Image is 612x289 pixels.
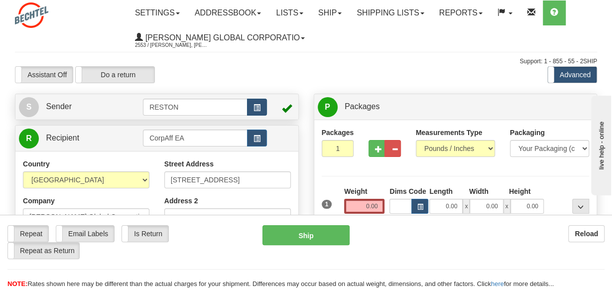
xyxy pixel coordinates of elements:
input: Sender Id [143,99,247,116]
a: Addressbook [187,0,269,25]
label: Repeat [8,226,48,242]
a: here [491,280,504,288]
div: Support: 1 - 855 - 55 - 2SHIP [15,57,597,66]
label: Measurements Type [416,128,483,138]
label: Packaging [510,128,545,138]
a: Ship [311,0,349,25]
label: Assistant Off [15,67,73,83]
span: x [503,199,510,214]
label: Repeat as Return [8,243,79,259]
label: Dims Code [389,186,424,196]
label: Length [429,186,453,196]
label: Do a return [76,67,154,83]
label: Street Address [164,159,214,169]
button: Ship [262,225,350,245]
div: live help - online [7,8,92,16]
div: ... [572,199,589,214]
span: Sender [46,102,72,111]
label: Country [23,159,50,169]
a: S Sender [19,97,143,117]
label: Width [469,186,489,196]
img: logo2553.jpg [15,2,48,28]
label: Is Return [122,226,168,242]
label: Email Labels [56,226,114,242]
span: S [19,97,39,117]
span: Packages [345,102,379,111]
a: [PERSON_NAME] Global Corporatio 2553 / [PERSON_NAME], [PERSON_NAME] [127,25,312,50]
label: Address 2 [164,196,198,206]
span: P [318,97,338,117]
label: Height [509,186,531,196]
button: Reload [568,225,605,242]
span: [PERSON_NAME] Global Corporatio [143,33,300,42]
span: x [463,199,470,214]
a: Reports [432,0,490,25]
input: Enter a location [164,171,291,188]
b: Reload [575,230,598,238]
iframe: chat widget [589,94,611,195]
span: Recipient [46,134,79,142]
label: Weight [344,186,367,196]
label: Company [23,196,55,206]
span: NOTE: [7,280,27,288]
span: R [19,129,39,148]
a: P Packages [318,97,594,117]
input: Recipient Id [143,130,247,146]
a: Lists [268,0,310,25]
a: Shipping lists [349,0,431,25]
span: 1 [322,200,332,209]
label: Advanced [548,67,597,83]
a: R Recipient [19,128,129,148]
label: Packages [322,128,354,138]
span: 2553 / [PERSON_NAME], [PERSON_NAME] [135,40,210,50]
a: Settings [127,0,187,25]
